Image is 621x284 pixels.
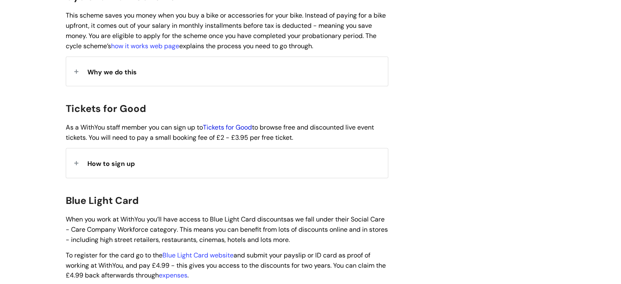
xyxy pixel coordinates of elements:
span: This scheme saves you money when you buy a bike or accessories for your bike. Instead of paying f... [66,11,386,50]
span: Why we do this [87,68,137,76]
a: how it works web page [111,42,179,50]
span: Tickets for Good [66,102,146,115]
span: As a WithYou staff member you can sign up to to browse free and discounted live event tickets. Yo... [66,123,374,142]
span: How to sign up [87,159,135,168]
a: expenses [159,271,187,280]
a: Blue Light Card website [162,251,234,259]
span: To register for the card go to the and submit your payslip or ID card as proof of working at With... [66,251,386,280]
span: Blue Light Card [66,194,139,207]
span: as we fall under their Social Care - Care Company Workforce category [66,215,385,234]
span: When you work at WithYou you’ll have access to Blue Light Card discounts . This means you can ben... [66,215,388,244]
a: Tickets for Good [203,123,252,132]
